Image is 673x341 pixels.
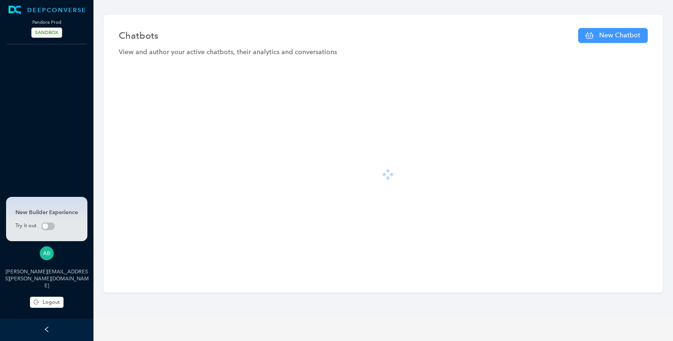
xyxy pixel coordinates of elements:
button: New Chatbot [578,28,648,43]
span: Logout [43,298,60,306]
div: View and author your active chatbots, their analytics and conversations [119,47,648,57]
div: Try it out. [15,222,78,230]
span: New Chatbot [599,30,640,41]
img: 9dc45caa330db7e347f45a7533af08f6 [40,246,54,260]
span: Chatbots [119,28,158,43]
a: LogoDEEPCONVERSE [2,6,92,15]
span: logout [34,299,39,305]
button: Logout [30,297,64,308]
span: SANDBOX [31,28,62,38]
div: New Builder Experience [15,208,78,216]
